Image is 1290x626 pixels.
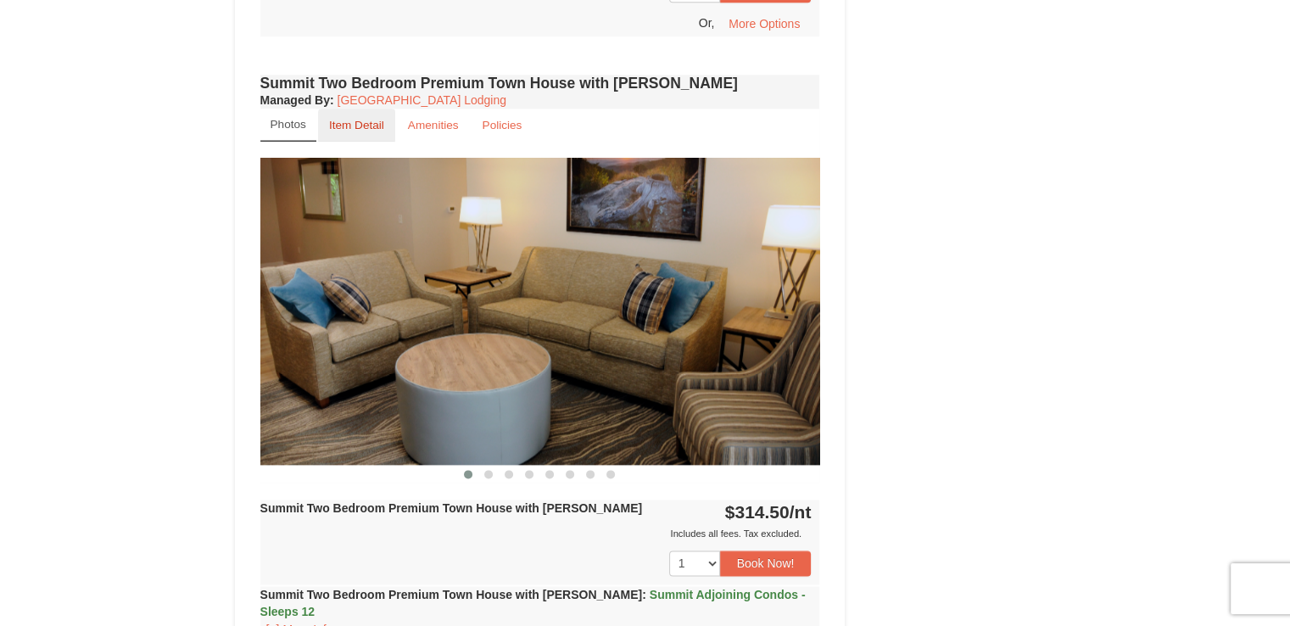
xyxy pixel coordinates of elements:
[318,109,395,142] a: Item Detail
[329,119,384,131] small: Item Detail
[720,551,812,576] button: Book Now!
[260,93,334,107] strong: :
[338,93,506,107] a: [GEOGRAPHIC_DATA] Lodging
[260,75,820,92] h4: Summit Two Bedroom Premium Town House with [PERSON_NAME]
[260,525,812,542] div: Includes all fees. Tax excluded.
[471,109,533,142] a: Policies
[725,502,812,522] strong: $314.50
[260,588,806,618] strong: Summit Two Bedroom Premium Town House with [PERSON_NAME]
[271,118,306,131] small: Photos
[260,109,316,142] a: Photos
[699,16,715,30] span: Or,
[790,502,812,522] span: /nt
[397,109,470,142] a: Amenities
[260,93,330,107] span: Managed By
[642,588,646,601] span: :
[718,11,811,36] button: More Options
[260,501,643,515] strong: Summit Two Bedroom Premium Town House with [PERSON_NAME]
[482,119,522,131] small: Policies
[408,119,459,131] small: Amenities
[260,158,820,464] img: 18876286-225-aee846a8.png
